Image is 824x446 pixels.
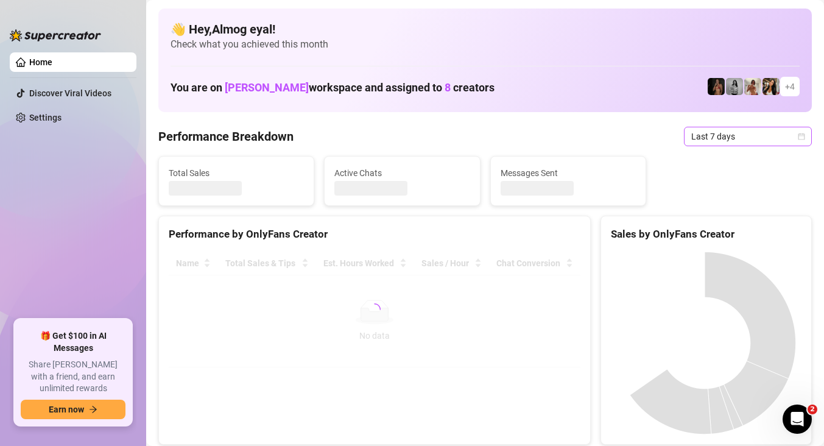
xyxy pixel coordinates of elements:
[21,400,125,419] button: Earn nowarrow-right
[798,133,805,140] span: calendar
[169,226,580,242] div: Performance by OnlyFans Creator
[158,128,294,145] h4: Performance Breakdown
[744,78,761,95] img: Green
[708,78,725,95] img: D
[10,29,101,41] img: logo-BBDzfeDw.svg
[29,88,111,98] a: Discover Viral Videos
[611,226,801,242] div: Sales by OnlyFans Creator
[21,359,125,395] span: Share [PERSON_NAME] with a friend, and earn unlimited rewards
[808,405,817,414] span: 2
[368,303,381,316] span: loading
[29,57,52,67] a: Home
[445,81,451,94] span: 8
[29,113,62,122] a: Settings
[691,127,805,146] span: Last 7 days
[171,21,800,38] h4: 👋 Hey, Almog eyal !
[21,330,125,354] span: 🎁 Get $100 in AI Messages
[49,405,84,414] span: Earn now
[762,78,780,95] img: AD
[171,38,800,51] span: Check what you achieved this month
[334,166,470,180] span: Active Chats
[783,405,812,434] iframe: Intercom live chat
[225,81,309,94] span: [PERSON_NAME]
[785,80,795,93] span: + 4
[726,78,743,95] img: A
[171,81,495,94] h1: You are on workspace and assigned to creators
[501,166,636,180] span: Messages Sent
[89,405,97,414] span: arrow-right
[169,166,304,180] span: Total Sales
